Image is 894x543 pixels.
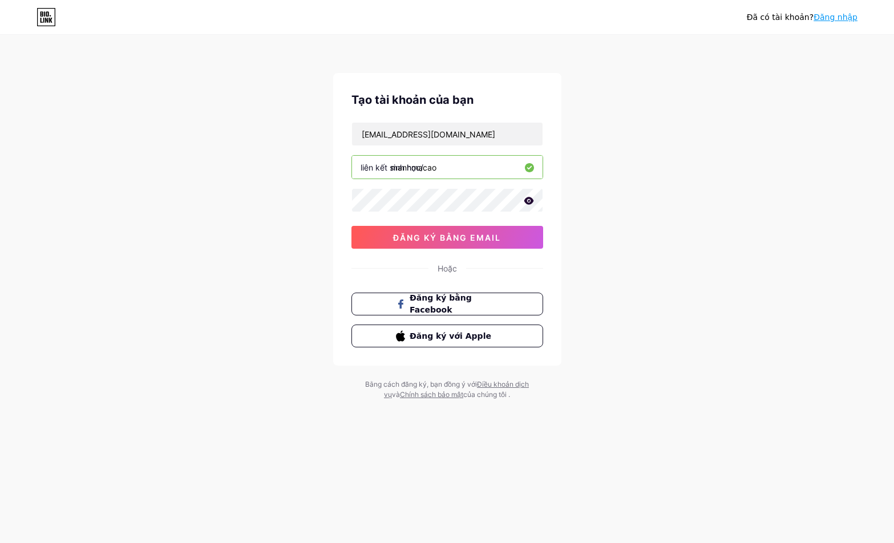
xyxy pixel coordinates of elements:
input: tên người dùng [352,156,543,179]
button: Đăng ký bằng Facebook [351,293,543,315]
font: Đăng ký bằng Facebook [410,293,472,314]
button: Đăng ký với Apple [351,325,543,347]
input: E-mail [352,123,543,145]
font: Tạo tài khoản của bạn [351,93,474,107]
font: liên kết sinh học/ [361,163,423,172]
a: Đăng nhập [814,13,857,22]
button: đăng ký bằng email [351,226,543,249]
font: và [392,390,400,399]
font: Đăng ký với Apple [410,331,491,341]
font: Đã có tài khoản? [747,13,814,22]
font: Bằng cách đăng ký, bạn đồng ý với [365,380,477,388]
font: đăng ký bằng email [393,233,501,242]
a: Chính sách bảo mật [400,390,463,399]
font: của chúng tôi . [463,390,510,399]
font: Hoặc [438,264,457,273]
